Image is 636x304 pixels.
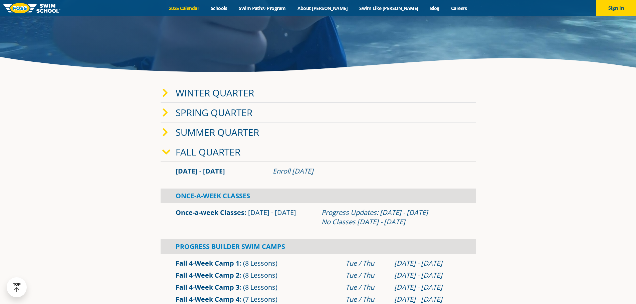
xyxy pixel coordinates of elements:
[445,5,473,11] a: Careers
[322,208,461,227] div: Progress Updates: [DATE] - [DATE] No Classes [DATE] - [DATE]
[3,3,60,13] img: FOSS Swim School Logo
[424,5,445,11] a: Blog
[346,295,388,304] div: Tue / Thu
[291,5,354,11] a: About [PERSON_NAME]
[346,271,388,280] div: Tue / Thu
[176,106,252,119] a: Spring Quarter
[394,271,461,280] div: [DATE] - [DATE]
[176,167,225,176] span: [DATE] - [DATE]
[176,208,244,217] a: Once-a-week Classes
[273,167,461,176] div: Enroll [DATE]
[176,145,240,158] a: Fall Quarter
[176,86,254,99] a: Winter Quarter
[176,271,239,280] a: Fall 4-Week Camp 2
[233,5,291,11] a: Swim Path® Program
[13,282,21,293] div: TOP
[176,283,239,292] a: Fall 4-Week Camp 3
[394,283,461,292] div: [DATE] - [DATE]
[163,5,205,11] a: 2025 Calendar
[161,239,476,254] div: Progress Builder Swim Camps
[394,295,461,304] div: [DATE] - [DATE]
[176,295,239,304] a: Fall 4-Week Camp 4
[205,5,233,11] a: Schools
[248,208,296,217] span: [DATE] - [DATE]
[243,295,277,304] span: (7 Lessons)
[176,259,239,268] a: Fall 4-Week Camp 1
[354,5,424,11] a: Swim Like [PERSON_NAME]
[394,259,461,268] div: [DATE] - [DATE]
[243,259,277,268] span: (8 Lessons)
[243,271,277,280] span: (8 Lessons)
[176,126,259,138] a: Summer Quarter
[161,189,476,203] div: Once-A-Week Classes
[243,283,277,292] span: (8 Lessons)
[346,259,388,268] div: Tue / Thu
[346,283,388,292] div: Tue / Thu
